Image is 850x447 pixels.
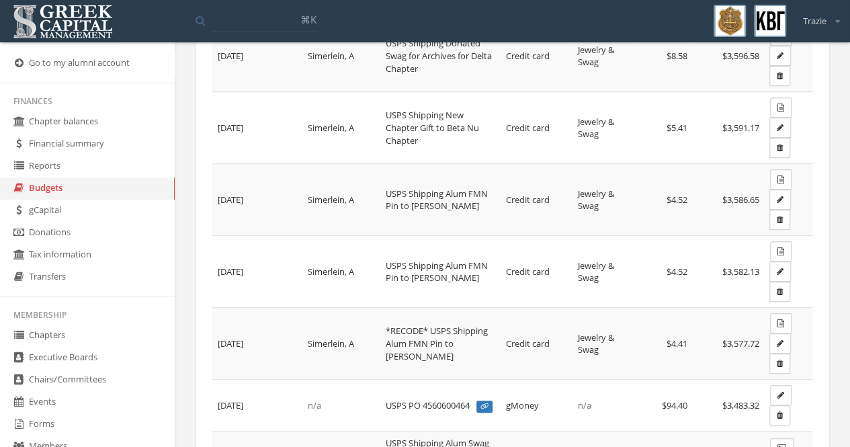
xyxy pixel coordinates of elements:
[501,164,572,236] td: Credit card
[308,194,354,206] span: Simerlein, A
[218,266,243,278] span: [DATE]
[666,122,687,134] span: $5.41
[501,236,572,308] td: Credit card
[803,15,826,28] span: Trazie
[501,92,572,164] td: Credit card
[308,337,354,350] span: Simerlein, A
[501,308,572,380] td: Credit card
[501,380,572,432] td: gMoney
[380,236,501,308] td: USPS Shipping Alum FMN Pin to [PERSON_NAME]
[218,399,243,411] span: [DATE]
[300,13,316,26] span: ⌘K
[308,122,354,134] span: Simerlein, A
[572,92,632,164] td: Jewelry & Swag
[218,337,243,350] span: [DATE]
[380,308,501,380] td: *RECODE* USPS Shipping Alum FMN Pin to [PERSON_NAME]
[308,399,321,411] span: n/a
[661,399,687,411] span: $94.40
[501,20,572,92] td: Credit card
[722,266,759,278] span: $3,582.13
[218,50,243,62] span: [DATE]
[380,20,501,92] td: USPS Shipping Donated Swag for Archives for Delta Chapter
[380,92,501,164] td: USPS Shipping New Chapter Gift to Beta Nu Chapter
[722,194,759,206] span: $3,586.65
[308,266,354,278] span: Simerlein, A
[380,380,501,432] td: USPS PO 4560600464
[666,337,687,350] span: $4.41
[794,5,840,28] div: Trazie
[308,50,354,62] span: Simerlein, A
[380,164,501,236] td: USPS Shipping Alum FMN Pin to [PERSON_NAME]
[666,194,687,206] span: $4.52
[666,50,687,62] span: $8.58
[572,164,632,236] td: Jewelry & Swag
[722,399,759,411] span: $3,483.32
[666,266,687,278] span: $4.52
[722,122,759,134] span: $3,591.17
[722,50,759,62] span: $3,596.58
[218,122,243,134] span: [DATE]
[578,399,591,411] span: n/a
[218,194,243,206] span: [DATE]
[572,236,632,308] td: Jewelry & Swag
[572,308,632,380] td: Jewelry & Swag
[722,337,759,350] span: $3,577.72
[572,20,632,92] td: Jewelry & Swag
